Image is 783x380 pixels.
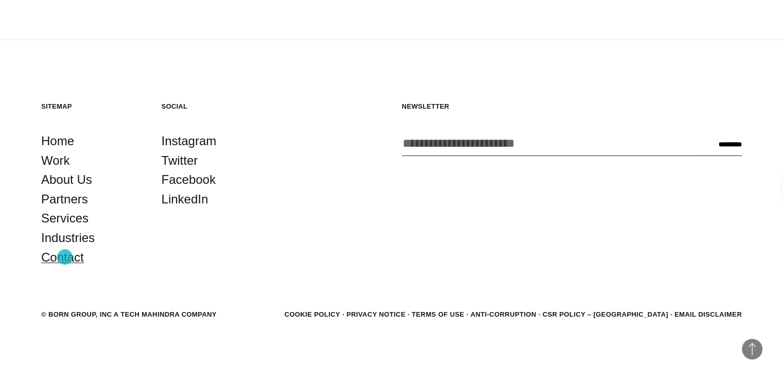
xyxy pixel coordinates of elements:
[402,102,742,111] h5: Newsletter
[162,102,262,111] h5: Social
[162,170,216,189] a: Facebook
[742,339,762,359] button: Back to Top
[41,151,70,170] a: Work
[471,310,536,318] a: Anti-Corruption
[41,170,92,189] a: About Us
[162,151,198,170] a: Twitter
[41,228,95,248] a: Industries
[162,189,208,209] a: LinkedIn
[41,248,84,267] a: Contact
[41,209,89,228] a: Services
[543,310,668,318] a: CSR POLICY – [GEOGRAPHIC_DATA]
[41,102,141,111] h5: Sitemap
[41,309,217,320] div: © BORN GROUP, INC A Tech Mahindra Company
[346,310,406,318] a: Privacy Notice
[162,131,217,151] a: Instagram
[41,131,74,151] a: Home
[674,310,742,318] a: Email Disclaimer
[412,310,464,318] a: Terms of Use
[284,310,340,318] a: Cookie Policy
[41,189,88,209] a: Partners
